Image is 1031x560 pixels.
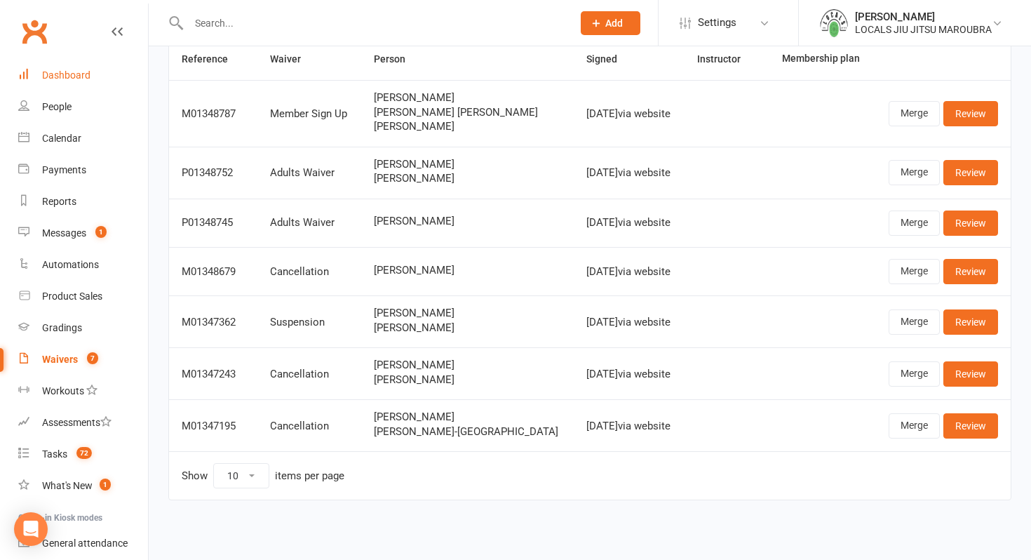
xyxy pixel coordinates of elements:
div: Product Sales [42,291,102,302]
a: Assessments [18,407,148,439]
a: Reports [18,186,148,218]
div: Cancellation [270,420,349,432]
span: Signed [586,53,633,65]
span: [PERSON_NAME] [374,359,561,371]
a: Automations [18,249,148,281]
div: [DATE] via website [586,167,672,179]
img: thumb_image1694219015.png [820,9,848,37]
a: Review [943,211,998,236]
a: Gradings [18,312,148,344]
button: Instructor [697,51,756,67]
button: Person [374,51,421,67]
span: 1 [100,479,111,491]
div: Suspension [270,316,349,328]
span: [PERSON_NAME] [374,92,561,104]
a: What's New1 [18,470,148,502]
div: LOCALS JIU JITSU MAROUBRA [855,23,992,36]
span: [PERSON_NAME] [374,265,561,276]
a: Payments [18,154,148,186]
div: Waivers [42,354,78,365]
a: Merge [889,309,940,335]
a: Review [943,160,998,185]
span: [PERSON_NAME] [PERSON_NAME] [374,107,561,119]
div: Payments [42,164,86,175]
span: [PERSON_NAME]-[GEOGRAPHIC_DATA] [374,426,561,438]
span: Instructor [697,53,756,65]
a: People [18,91,148,123]
a: Merge [889,160,940,185]
div: Open Intercom Messenger [14,512,48,546]
span: Reference [182,53,243,65]
div: Adults Waiver [270,217,349,229]
div: Dashboard [42,69,90,81]
div: [DATE] via website [586,420,672,432]
a: Review [943,101,998,126]
div: items per page [275,470,344,482]
button: Reference [182,51,243,67]
div: Assessments [42,417,112,428]
div: M01347195 [182,420,245,432]
div: Reports [42,196,76,207]
a: Review [943,361,998,387]
button: Signed [586,51,633,67]
div: [DATE] via website [586,316,672,328]
div: Messages [42,227,86,239]
a: Merge [889,361,940,387]
div: Member Sign Up [270,108,349,120]
div: Gradings [42,322,82,333]
a: Merge [889,413,940,439]
div: Workouts [42,385,84,396]
div: [DATE] via website [586,266,672,278]
a: Clubworx [17,14,52,49]
button: Waiver [270,51,316,67]
div: Adults Waiver [270,167,349,179]
div: M01347362 [182,316,245,328]
a: Merge [889,101,940,126]
a: Review [943,259,998,284]
span: [PERSON_NAME] [374,173,561,185]
span: [PERSON_NAME] [374,121,561,133]
a: Merge [889,211,940,236]
span: Waiver [270,53,316,65]
div: P01348745 [182,217,245,229]
div: People [42,101,72,112]
div: [DATE] via website [586,108,672,120]
a: Workouts [18,375,148,407]
span: Person [374,53,421,65]
div: Automations [42,259,99,270]
a: Messages 1 [18,218,148,249]
div: M01347243 [182,368,245,380]
div: What's New [42,480,93,491]
div: General attendance [42,538,128,549]
div: [DATE] via website [586,368,672,380]
span: 72 [76,447,92,459]
a: Calendar [18,123,148,154]
a: Review [943,309,998,335]
div: M01348679 [182,266,245,278]
a: Review [943,413,998,439]
div: Calendar [42,133,81,144]
a: Waivers 7 [18,344,148,375]
div: M01348787 [182,108,245,120]
span: 1 [95,226,107,238]
div: Cancellation [270,368,349,380]
a: Merge [889,259,940,284]
a: Product Sales [18,281,148,312]
span: [PERSON_NAME] [374,159,561,171]
a: Dashboard [18,60,148,91]
span: Add [605,18,623,29]
div: [PERSON_NAME] [855,11,992,23]
a: General attendance kiosk mode [18,528,148,559]
a: Tasks 72 [18,439,148,470]
th: Membership plan [769,38,874,80]
div: Show [182,463,344,488]
button: Add [581,11,640,35]
span: Settings [698,7,736,39]
span: [PERSON_NAME] [374,307,561,319]
span: 7 [87,352,98,364]
div: P01348752 [182,167,245,179]
div: [DATE] via website [586,217,672,229]
div: Tasks [42,448,67,460]
span: [PERSON_NAME] [374,411,561,423]
span: [PERSON_NAME] [374,374,561,386]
